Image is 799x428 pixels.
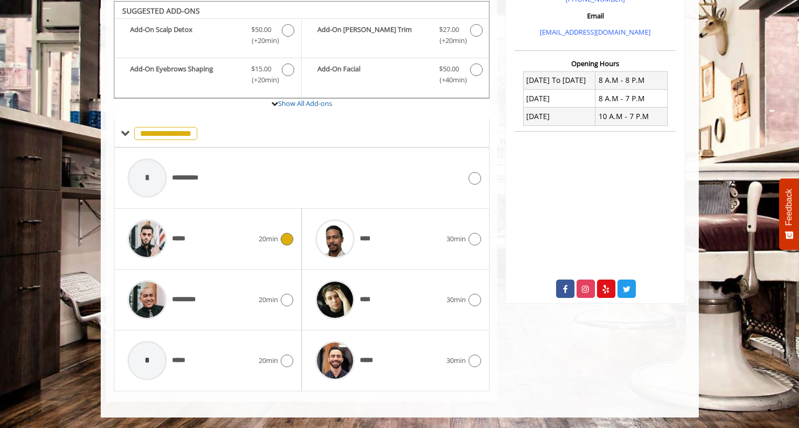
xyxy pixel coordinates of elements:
[120,63,296,88] label: Add-On Eyebrows Shaping
[595,90,668,108] td: 8 A.M - 7 P.M
[433,74,464,85] span: (+40min )
[259,355,278,366] span: 20min
[784,189,794,226] span: Feedback
[446,294,466,305] span: 30min
[251,24,271,35] span: $50.00
[779,178,799,250] button: Feedback - Show survey
[595,108,668,125] td: 10 A.M - 7 P.M
[523,90,595,108] td: [DATE]
[317,63,429,85] b: Add-On Facial
[433,35,464,46] span: (+20min )
[317,24,429,46] b: Add-On [PERSON_NAME] Trim
[120,24,296,49] label: Add-On Scalp Detox
[523,71,595,89] td: [DATE] To [DATE]
[246,35,276,46] span: (+20min )
[259,233,278,244] span: 20min
[307,63,484,88] label: Add-On Facial
[540,27,651,37] a: [EMAIL_ADDRESS][DOMAIN_NAME]
[439,63,459,74] span: $50.00
[259,294,278,305] span: 20min
[446,233,466,244] span: 30min
[251,63,271,74] span: $15.00
[307,24,484,49] label: Add-On Beard Trim
[114,1,490,99] div: The Made Man Haircut Add-onS
[439,24,459,35] span: $27.00
[595,71,668,89] td: 8 A.M - 8 P.M
[523,108,595,125] td: [DATE]
[517,12,673,19] h3: Email
[278,99,332,108] a: Show All Add-ons
[130,24,241,46] b: Add-On Scalp Detox
[246,74,276,85] span: (+20min )
[446,355,466,366] span: 30min
[130,63,241,85] b: Add-On Eyebrows Shaping
[122,6,200,16] b: SUGGESTED ADD-ONS
[515,60,676,67] h3: Opening Hours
